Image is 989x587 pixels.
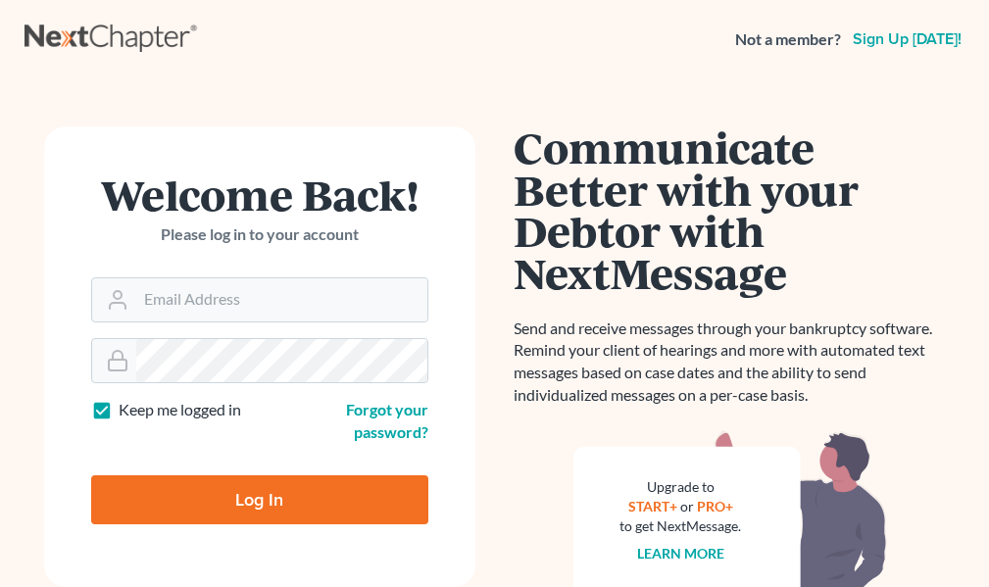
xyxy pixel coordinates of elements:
a: Sign up [DATE]! [849,31,965,47]
label: Keep me logged in [119,399,241,421]
p: Please log in to your account [91,223,428,246]
a: START+ [628,498,677,514]
span: or [680,498,694,514]
input: Email Address [136,278,427,321]
p: Send and receive messages through your bankruptcy software. Remind your client of hearings and mo... [515,318,946,407]
strong: Not a member? [735,28,841,51]
h1: Welcome Back! [91,173,428,216]
a: Forgot your password? [346,400,428,441]
a: Learn more [637,545,724,562]
a: PRO+ [697,498,733,514]
div: Upgrade to [620,477,742,497]
input: Log In [91,475,428,524]
h1: Communicate Better with your Debtor with NextMessage [515,126,946,294]
div: to get NextMessage. [620,516,742,536]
